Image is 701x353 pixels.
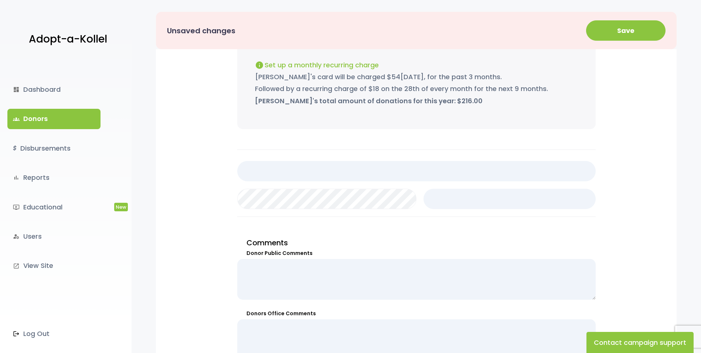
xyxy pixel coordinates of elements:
[255,61,264,70] i: info
[7,168,101,188] a: bar_chartReports
[29,30,107,48] p: Adopt-a-Kollel
[13,86,20,93] i: dashboard
[237,310,596,317] label: Donors Office Comments
[7,226,101,246] a: manage_accountsUsers
[7,80,101,100] a: dashboardDashboard
[586,332,694,353] button: Contact campaign support
[13,174,20,181] i: bar_chart
[255,58,578,71] p: Set up a monthly recurring charge
[13,143,17,154] i: $
[255,71,578,83] p: [PERSON_NAME]'s card will be charged $ [DATE], for the past 3 months.
[391,72,400,81] span: 54
[255,95,578,107] p: [PERSON_NAME]'s total amount of donations for this year: $
[462,96,483,105] span: 216.00
[7,109,101,129] a: groupsDonors
[25,21,107,57] a: Adopt-a-Kollel
[7,256,101,276] a: launchView Site
[237,236,596,249] p: Comments
[586,20,666,41] button: Save
[13,233,20,240] i: manage_accounts
[114,203,128,211] span: New
[7,197,101,217] a: ondemand_videoEducationalNew
[13,116,20,122] span: groups
[7,324,101,344] a: Log Out
[255,83,578,95] p: Followed by a recurring charge of $18 on the 28th of every month for the next 9 months.
[7,138,101,158] a: $Disbursements
[13,204,20,211] i: ondemand_video
[167,24,235,37] p: Unsaved changes
[237,249,596,257] label: Donor Public Comments
[13,263,20,269] i: launch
